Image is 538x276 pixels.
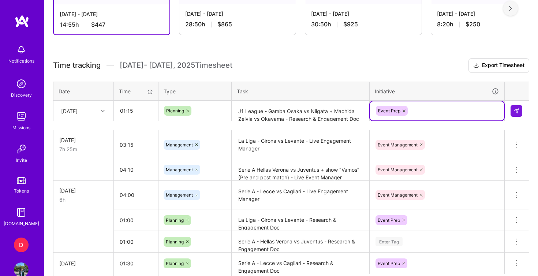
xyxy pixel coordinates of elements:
[232,131,369,158] textarea: La Liga - Girona vs Levante - Live Engagement Manager
[232,210,369,230] textarea: La Liga - Girona vs Levante - Research & Engagement Doc
[232,182,369,209] textarea: Serie A - Lecce vs Cagliari - Live Engagement Manager
[232,160,369,180] textarea: Serie A Hellas Verona vs Juventus + show "Vamos" (Pre and post match) - Live Event Manager
[509,6,512,11] img: right
[114,101,158,120] input: HH:MM
[114,254,158,273] input: HH:MM
[311,10,416,18] div: [DATE] - [DATE]
[311,20,416,28] div: 30:50 h
[14,205,29,220] img: guide book
[378,108,400,113] span: Event Prep
[511,105,523,117] div: null
[343,20,358,28] span: $925
[12,238,30,252] a: D
[15,15,29,28] img: logo
[16,156,27,164] div: Invite
[14,109,29,124] img: teamwork
[59,145,108,153] div: 7h 25m
[60,21,164,29] div: 14:55 h
[59,136,108,144] div: [DATE]
[378,192,418,198] span: Event Management
[232,82,370,101] th: Task
[4,220,39,227] div: [DOMAIN_NAME]
[14,187,29,195] div: Tokens
[8,57,34,65] div: Notifications
[375,87,499,96] div: Initiative
[120,61,232,70] span: [DATE] - [DATE] , 2025 Timesheet
[14,238,29,252] div: D
[378,167,418,172] span: Event Management
[166,108,184,113] span: Planning
[166,192,193,198] span: Management
[119,87,153,95] div: Time
[14,142,29,156] img: Invite
[17,177,26,184] img: tokens
[53,82,114,101] th: Date
[166,217,184,223] span: Planning
[217,20,232,28] span: $865
[376,236,403,247] div: Enter Tag
[185,20,290,28] div: 28:50 h
[166,239,184,245] span: Planning
[91,21,105,29] span: $447
[513,108,519,114] img: Submit
[114,135,158,154] input: HH:MM
[232,101,369,121] textarea: J1 League - Gamba Osaka vs Niigata + Machida Zelvia vs Okayama - Research & Engagement Doc
[114,232,158,251] input: HH:MM
[468,58,529,73] button: Export Timesheet
[232,253,369,273] textarea: Serie A - Lecce vs Cagliari - Research & Engagement Doc
[59,187,108,194] div: [DATE]
[232,232,369,252] textarea: Serie A - Hellas Verona vs Juventus - Research & Engagement Doc
[61,107,78,115] div: [DATE]
[14,77,29,91] img: discovery
[378,217,400,223] span: Event Prep
[59,196,108,204] div: 6h
[166,167,193,172] span: Management
[158,82,232,101] th: Type
[378,261,400,266] span: Event Prep
[59,260,108,267] div: [DATE]
[12,124,30,131] div: Missions
[114,185,158,205] input: HH:MM
[60,10,164,18] div: [DATE] - [DATE]
[378,142,418,148] span: Event Management
[101,109,105,113] i: icon Chevron
[166,142,193,148] span: Management
[473,62,479,70] i: icon Download
[14,42,29,57] img: bell
[185,10,290,18] div: [DATE] - [DATE]
[114,160,158,179] input: HH:MM
[11,91,32,99] div: Discovery
[53,61,101,70] span: Time tracking
[466,20,480,28] span: $250
[114,210,158,230] input: HH:MM
[166,261,184,266] span: Planning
